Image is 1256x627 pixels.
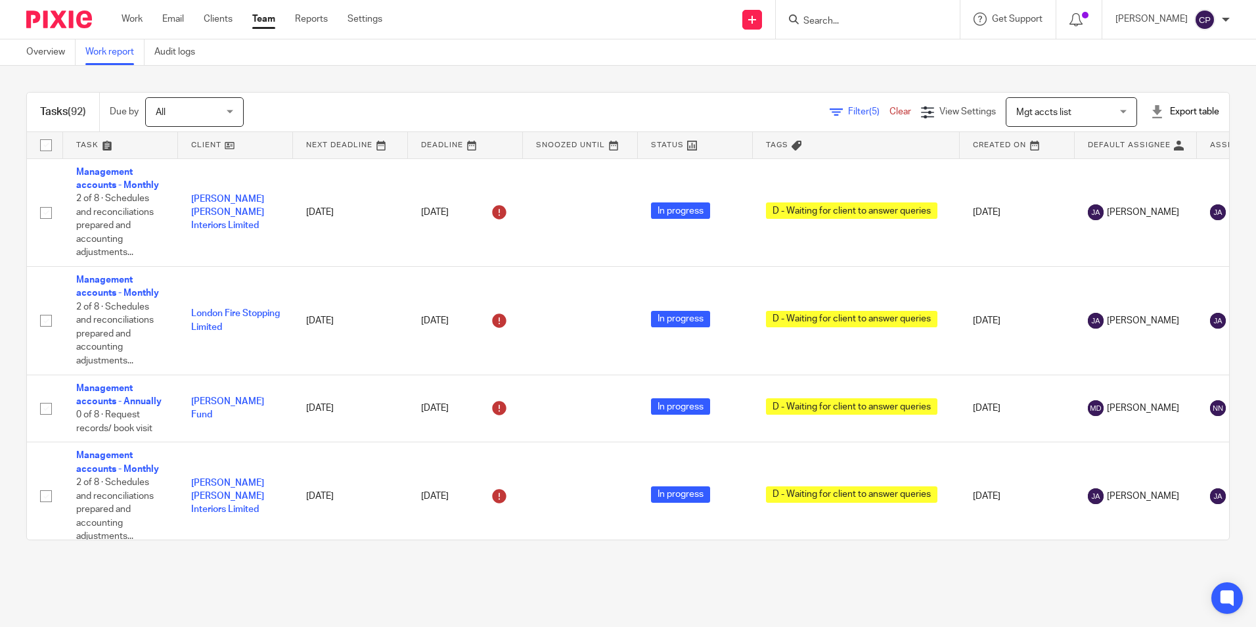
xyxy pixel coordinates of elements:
a: Team [252,12,275,26]
span: 2 of 8 · Schedules and reconciliations prepared and accounting adjustments... [76,194,154,257]
span: [PERSON_NAME] [1107,314,1179,327]
div: [DATE] [421,202,510,223]
div: [DATE] [421,398,510,419]
span: D - Waiting for client to answer queries [766,398,937,415]
img: svg%3E [1194,9,1215,30]
img: svg%3E [1088,488,1104,504]
span: 2 of 8 · Schedules and reconciliations prepared and accounting adjustments... [76,302,154,365]
span: [PERSON_NAME] [1107,490,1179,503]
a: Work [122,12,143,26]
span: [PERSON_NAME] [1107,206,1179,219]
span: 0 of 8 · Request records/ book visit [76,410,152,433]
td: [DATE] [293,158,408,267]
div: Export table [1150,105,1219,118]
a: [PERSON_NAME] [PERSON_NAME] Interiors Limited [191,195,264,231]
span: In progress [651,202,710,219]
img: Pixie [26,11,92,28]
a: Management accounts - Monthly [76,275,159,298]
span: D - Waiting for client to answer queries [766,311,937,327]
img: svg%3E [1088,204,1104,220]
span: All [156,108,166,117]
a: Reports [295,12,328,26]
a: Email [162,12,184,26]
span: In progress [651,311,710,327]
td: [DATE] [960,158,1075,267]
img: svg%3E [1210,400,1226,416]
a: Work report [85,39,145,65]
td: [DATE] [293,375,408,442]
p: Due by [110,105,139,118]
a: Management accounts - Monthly [76,168,159,190]
span: D - Waiting for client to answer queries [766,486,937,503]
a: Management accounts - Annually [76,384,162,406]
span: (92) [68,106,86,117]
h1: Tasks [40,105,86,119]
td: [DATE] [960,442,1075,551]
p: [PERSON_NAME] [1115,12,1188,26]
a: Audit logs [154,39,205,65]
a: Clients [204,12,233,26]
a: Overview [26,39,76,65]
span: Get Support [992,14,1043,24]
span: Mgt accts list [1016,108,1071,117]
a: Clear [889,107,911,116]
td: [DATE] [960,267,1075,375]
a: Settings [348,12,382,26]
img: svg%3E [1210,313,1226,329]
div: [DATE] [421,486,510,507]
span: (5) [869,107,880,116]
td: [DATE] [293,267,408,375]
span: View Settings [939,107,996,116]
span: 2 of 8 · Schedules and reconciliations prepared and accounting adjustments... [76,478,154,541]
span: In progress [651,486,710,503]
span: Filter [848,107,889,116]
a: [PERSON_NAME] Fund [191,397,264,419]
input: Search [802,16,920,28]
span: D - Waiting for client to answer queries [766,202,937,219]
span: Tags [766,141,788,149]
div: [DATE] [421,310,510,331]
img: svg%3E [1088,400,1104,416]
img: svg%3E [1210,488,1226,504]
td: [DATE] [960,375,1075,442]
a: London Fire Stopping Limited [191,309,280,331]
span: In progress [651,398,710,415]
a: [PERSON_NAME] [PERSON_NAME] Interiors Limited [191,478,264,515]
img: svg%3E [1088,313,1104,329]
a: Management accounts - Monthly [76,451,159,473]
td: [DATE] [293,442,408,551]
span: [PERSON_NAME] [1107,402,1179,415]
img: svg%3E [1210,204,1226,220]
